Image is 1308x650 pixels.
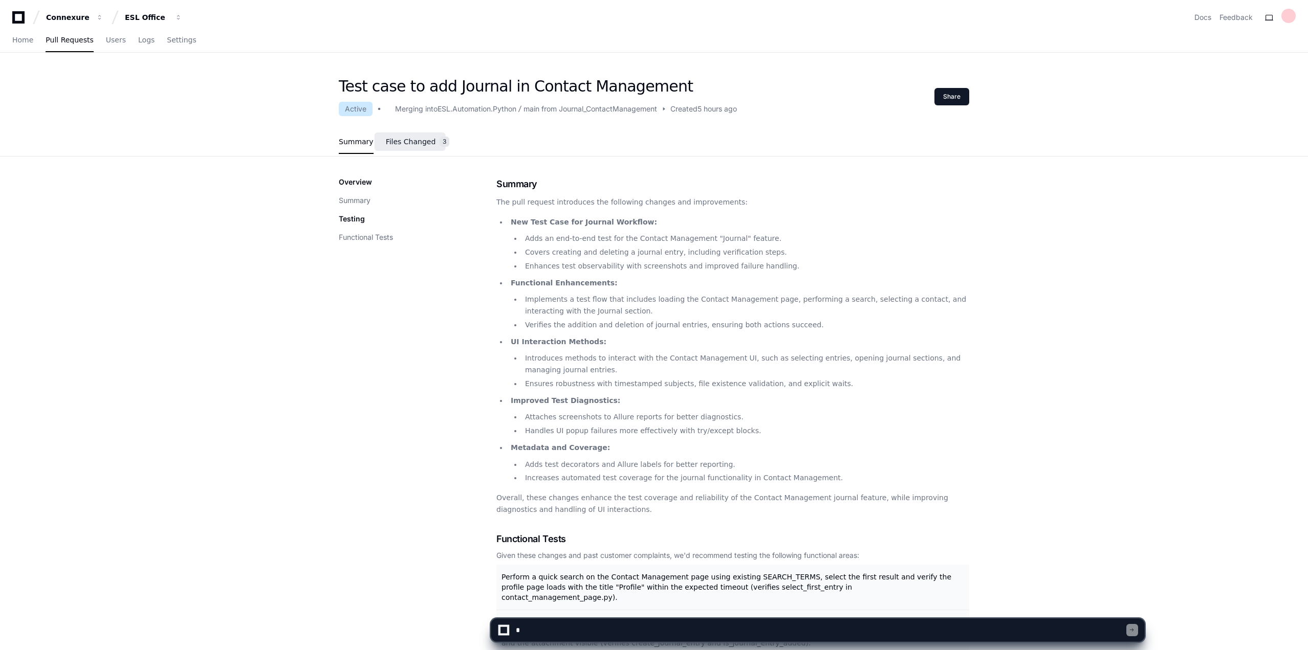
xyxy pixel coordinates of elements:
[502,618,951,647] span: Open the Journal (Tasks → New), create a journal entry using the provided attachment (Assets/Auto...
[522,233,969,244] li: Adds an end-to-end test for the Contact Management "Journal" feature.
[46,12,90,23] div: Connexure
[138,37,155,43] span: Logs
[106,37,126,43] span: Users
[138,29,155,52] a: Logs
[167,37,196,43] span: Settings
[339,214,365,224] p: Testing
[12,37,33,43] span: Home
[440,137,449,147] span: 3
[511,338,606,346] strong: UI Interaction Methods:
[339,77,737,96] h1: Test case to add Journal in Contact Management
[46,37,93,43] span: Pull Requests
[386,139,436,145] span: Files Changed
[522,472,969,484] li: Increases automated test coverage for the journal functionality in Contact Management.
[339,195,370,206] button: Summary
[106,29,126,52] a: Users
[167,29,196,52] a: Settings
[496,532,566,546] span: Functional Tests
[522,425,969,437] li: Handles UI popup failures more effectively with try/except blocks.
[42,8,107,27] button: Connexure
[438,104,516,114] div: ESL.Automation.Python
[511,279,618,287] strong: Functional Enhancements:
[522,246,969,258] li: Covers creating and deleting a journal entry, including verification steps.
[339,177,372,187] p: Overview
[121,8,186,27] button: ESL Office
[522,319,969,331] li: Verifies the addition and deletion of journal entries, ensuring both actions succeed.
[339,232,393,242] button: Functional Tests
[496,550,969,561] div: Given these changes and past customer complaints, we'd recommend testing the following functional...
[522,378,969,390] li: Ensures robustness with timestamped subjects, file existence validation, and explicit waits.
[670,104,697,114] span: Created
[697,104,737,114] span: 5 hours ago
[1194,12,1211,23] a: Docs
[339,139,374,145] span: Summary
[522,459,969,470] li: Adds test decorators and Allure labels for better reporting.
[46,29,93,52] a: Pull Requests
[511,218,657,226] strong: New Test Case for Journal Workflow:
[522,294,969,317] li: Implements a test flow that includes loading the Contact Management page, performing a search, se...
[1219,12,1253,23] button: Feedback
[511,396,620,405] strong: Improved Test Diagnostics:
[522,411,969,423] li: Attaches screenshots to Allure reports for better diagnostics.
[496,196,969,208] p: The pull request introduces the following changes and improvements:
[496,177,969,191] h1: Summary
[496,492,969,515] p: Overall, these changes enhance the test coverage and reliability of the Contact Management journa...
[502,573,951,601] span: Perform a quick search on the Contact Management page using existing SEARCH_TERMS, select the fir...
[524,104,657,114] div: main from Journal_ContactManagement
[934,88,969,105] button: Share
[522,352,969,376] li: Introduces methods to interact with the Contact Management UI, such as selecting entries, opening...
[522,260,969,272] li: Enhances test observability with screenshots and improved failure handling.
[339,102,373,116] div: Active
[395,104,438,114] div: Merging into
[125,12,169,23] div: ESL Office
[12,29,33,52] a: Home
[511,443,610,452] strong: Metadata and Coverage:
